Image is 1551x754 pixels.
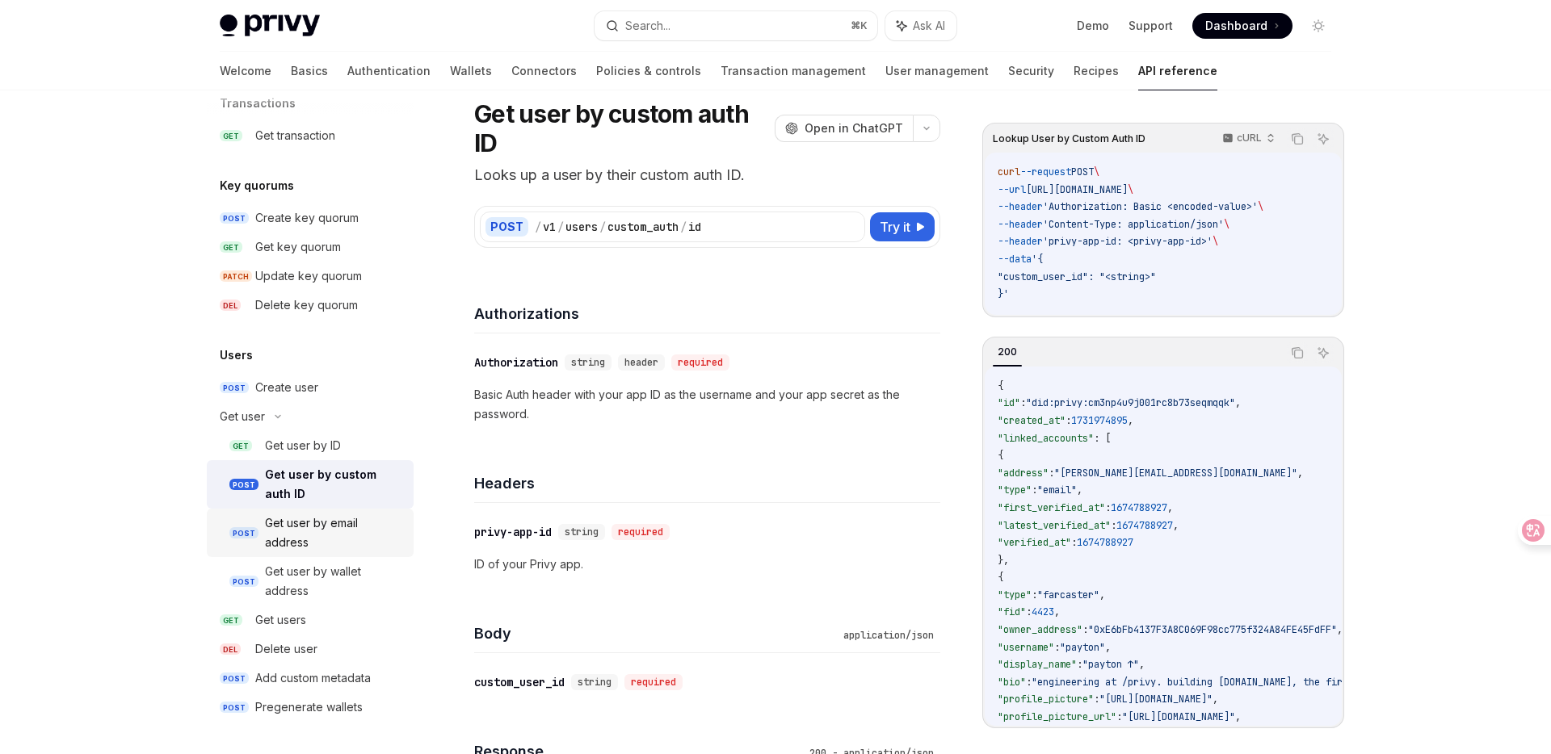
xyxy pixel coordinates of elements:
[1026,183,1128,196] span: [URL][DOMAIN_NAME]
[1054,467,1297,480] span: "[PERSON_NAME][EMAIL_ADDRESS][DOMAIN_NAME]"
[1082,658,1139,671] span: "payton ↑"
[207,605,414,635] a: GETGet users
[885,11,956,40] button: Ask AI
[998,379,1003,392] span: {
[993,342,1022,362] div: 200
[1287,342,1308,363] button: Copy the contents from the code block
[450,52,492,90] a: Wallets
[1235,396,1241,409] span: ,
[255,126,335,145] div: Get transaction
[1122,710,1235,723] span: "[URL][DOMAIN_NAME]"
[485,217,528,237] div: POST
[220,241,242,253] span: GET
[220,382,249,394] span: POST
[1071,165,1094,178] span: POST
[837,627,940,643] div: application/json
[1139,658,1145,671] span: ,
[998,676,1026,689] span: "bio"
[1287,128,1308,149] button: Copy the contents from the code block
[207,635,414,664] a: DELDelete user
[207,373,414,402] a: POSTCreate user
[255,639,317,659] div: Delete user
[265,513,404,552] div: Get user by email address
[998,183,1026,196] span: --url
[998,432,1094,445] span: "linked_accounts"
[1258,200,1263,213] span: \
[998,200,1043,213] span: --header
[998,253,1032,266] span: --data
[885,52,989,90] a: User management
[207,664,414,693] a: POSTAdd custom metadata
[1313,342,1334,363] button: Ask AI
[1111,519,1116,532] span: :
[1105,501,1111,514] span: :
[1032,253,1043,266] span: '{
[998,641,1054,654] span: "username"
[220,15,320,37] img: light logo
[1077,536,1133,549] span: 1674788927
[880,217,910,237] span: Try it
[998,467,1049,480] span: "address"
[1043,218,1224,231] span: 'Content-Type: application/json'
[998,623,1082,636] span: "owner_address"
[1071,536,1077,549] span: :
[255,266,362,286] div: Update key quorum
[220,270,252,283] span: PATCH
[1077,658,1082,671] span: :
[1037,589,1099,601] span: "farcaster"
[229,527,258,539] span: POST
[1313,128,1334,149] button: Ask AI
[624,674,683,690] div: required
[1138,52,1217,90] a: API reference
[1224,218,1229,231] span: \
[1205,18,1267,34] span: Dashboard
[535,219,541,235] div: /
[220,130,242,142] span: GET
[1020,396,1026,409] span: :
[998,554,1009,567] span: },
[1043,200,1258,213] span: 'Authorization: Basic <encoded-value>'
[1094,432,1111,445] span: : [
[220,346,253,365] h5: Users
[220,407,265,426] div: Get user
[612,524,670,540] div: required
[998,605,1026,618] span: "fid"
[207,509,414,557] a: POSTGet user by email address
[207,693,414,722] a: POSTPregenerate wallets
[1099,589,1105,601] span: ,
[1094,165,1099,178] span: \
[998,270,1156,283] span: "custom_user_id": "<string>"
[1213,235,1218,248] span: \
[1026,605,1032,618] span: :
[207,232,414,262] a: GETGet key quorum
[998,287,1009,300] span: }'
[474,354,558,371] div: Authorization
[1066,414,1071,427] span: :
[607,219,679,235] div: custom_auth
[998,235,1043,248] span: --header
[1128,183,1133,196] span: \
[596,52,701,90] a: Policies & controls
[1116,519,1173,532] span: 1674788927
[1082,623,1088,636] span: :
[1071,414,1128,427] span: 1731974895
[474,303,940,325] h4: Authorizations
[625,16,670,36] div: Search...
[1305,13,1331,39] button: Toggle dark mode
[1099,693,1213,706] span: "[URL][DOMAIN_NAME]"
[775,115,913,142] button: Open in ChatGPT
[1116,710,1122,723] span: :
[870,212,935,241] button: Try it
[1032,589,1037,601] span: :
[998,449,1003,462] span: {
[1213,125,1282,153] button: cURL
[998,396,1020,409] span: "id"
[207,121,414,150] a: GETGet transaction
[511,52,577,90] a: Connectors
[805,120,903,136] span: Open in ChatGPT
[265,562,404,601] div: Get user by wallet address
[998,218,1043,231] span: --header
[998,710,1116,723] span: "profile_picture_url"
[474,674,565,690] div: custom_user_id
[1094,693,1099,706] span: :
